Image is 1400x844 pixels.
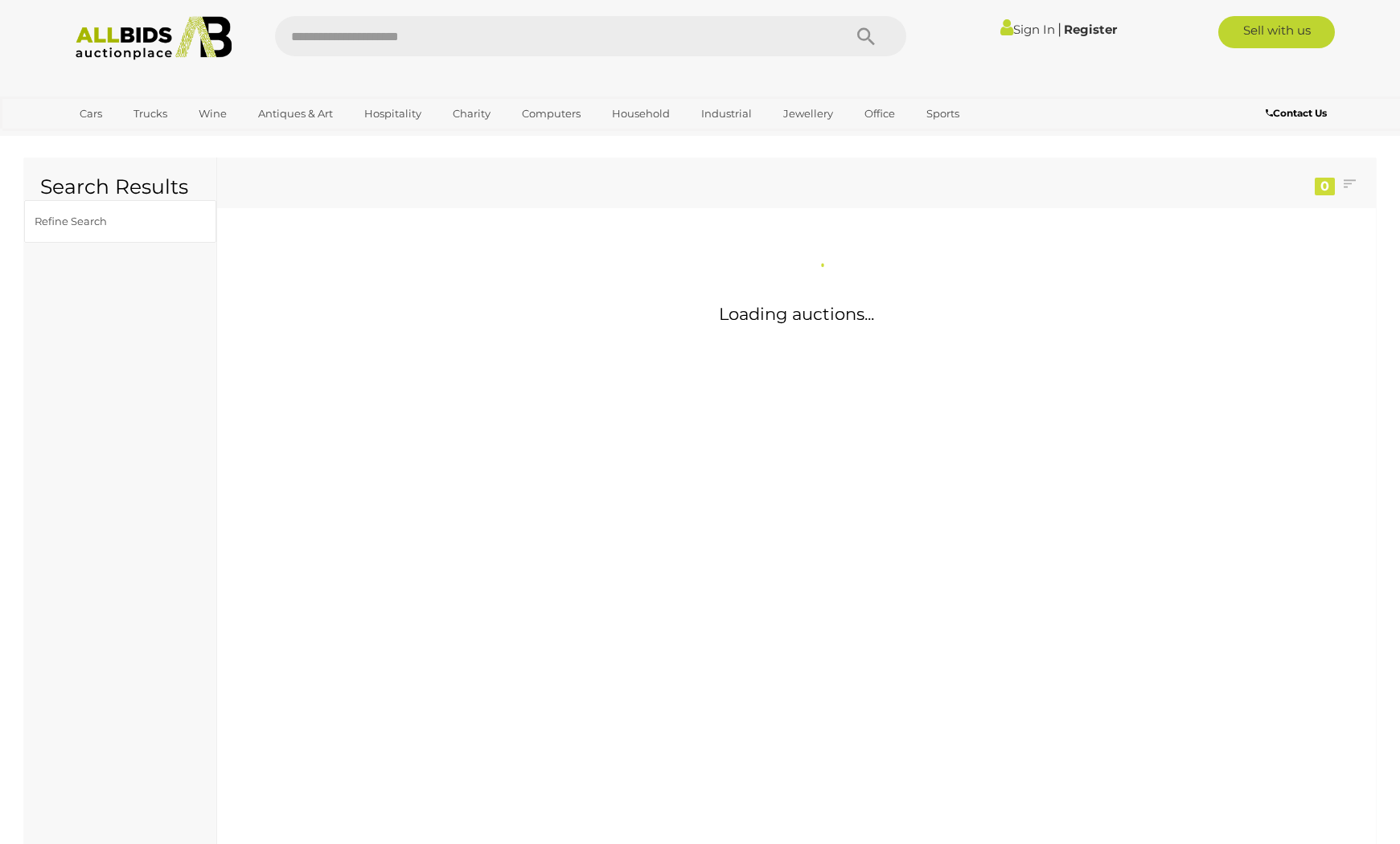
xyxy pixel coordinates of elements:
span: | [1057,20,1061,38]
a: [GEOGRAPHIC_DATA] [69,127,204,154]
a: Hospitality [354,100,432,127]
img: Allbids.com.au [67,16,241,60]
a: Jewellery [773,100,844,127]
div: Refine Search [35,212,167,231]
a: Charity [442,100,501,127]
a: Cars [69,100,113,127]
span: Loading auctions... [719,304,874,324]
a: Household [601,100,680,127]
a: Sports [916,100,970,127]
a: Industrial [691,100,762,127]
a: Office [854,100,905,127]
a: Trucks [123,100,178,127]
button: Search [826,16,906,56]
div: 0 [1315,178,1335,195]
b: Contact Us [1266,107,1327,119]
a: Computers [511,100,591,127]
a: Sell with us [1218,16,1335,48]
a: Register [1064,22,1117,37]
a: Contact Us [1266,104,1331,122]
a: Antiques & Art [248,100,343,127]
a: Sign In [1000,22,1055,37]
a: Wine [188,100,237,127]
h2: Search Results [40,176,200,199]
